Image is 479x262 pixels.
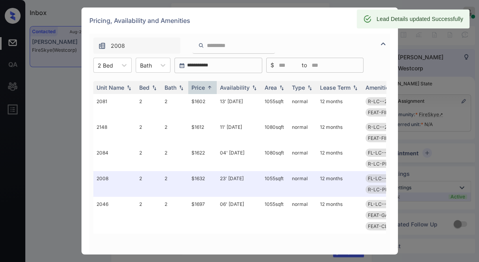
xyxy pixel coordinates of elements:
[188,94,217,120] td: $1602
[188,171,217,197] td: $1632
[165,84,176,91] div: Bath
[188,197,217,234] td: $1697
[261,120,289,145] td: 1080 sqft
[278,85,286,90] img: sorting
[161,197,188,234] td: 2
[265,84,277,91] div: Area
[368,150,392,156] span: FL-LC--2B
[188,145,217,171] td: $1622
[191,84,205,91] div: Price
[93,145,136,171] td: 2084
[377,12,463,26] div: Lead Details updated Successfully
[177,85,185,90] img: sorting
[217,171,261,197] td: 23' [DATE]
[289,145,317,171] td: normal
[317,197,362,234] td: 12 months
[317,120,362,145] td: 12 months
[161,94,188,120] td: 2
[368,175,392,181] span: FL-LC--2B
[289,171,317,197] td: normal
[217,197,261,234] td: 06' [DATE]
[98,42,106,50] img: icon-zuma
[261,145,289,171] td: 1080 sqft
[136,197,161,234] td: 2
[292,84,305,91] div: Type
[365,84,392,91] div: Amenities
[188,120,217,145] td: $1612
[161,145,188,171] td: 2
[368,124,390,130] span: R-LC--2B
[93,197,136,234] td: 2046
[368,161,399,167] span: R-LC-PLT-2B
[368,98,390,104] span: R-LC--2B
[320,84,350,91] div: Lease Term
[93,120,136,145] td: 2148
[261,171,289,197] td: 1055 sqft
[379,39,388,49] img: icon-zuma
[271,61,274,70] span: $
[317,94,362,120] td: 12 months
[93,171,136,197] td: 2008
[368,109,394,115] span: FEAT-FIREP
[368,135,394,141] span: FEAT-FIREP
[368,201,392,207] span: FL-LC--2B
[161,171,188,197] td: 2
[261,197,289,234] td: 1055 sqft
[139,84,150,91] div: Bed
[81,8,398,34] div: Pricing, Availability and Amenities
[198,42,204,49] img: icon-zuma
[125,85,133,90] img: sorting
[317,145,362,171] td: 12 months
[368,223,403,229] span: FEAT-CLS AMT
[136,145,161,171] td: 2
[289,94,317,120] td: normal
[97,84,124,91] div: Unit Name
[306,85,314,90] img: sorting
[261,94,289,120] td: 1055 sqft
[150,85,158,90] img: sorting
[111,41,125,50] span: 2008
[302,61,307,70] span: to
[368,187,399,192] span: R-LC-PLT-2B
[161,120,188,145] td: 2
[217,145,261,171] td: 04' [DATE]
[136,120,161,145] td: 2
[368,212,398,218] span: FEAT-GAR 1C
[289,120,317,145] td: normal
[289,197,317,234] td: normal
[317,171,362,197] td: 12 months
[220,84,250,91] div: Availability
[217,94,261,120] td: 13' [DATE]
[351,85,359,90] img: sorting
[206,85,214,90] img: sorting
[250,85,258,90] img: sorting
[93,94,136,120] td: 2081
[217,120,261,145] td: 11' [DATE]
[136,94,161,120] td: 2
[136,171,161,197] td: 2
